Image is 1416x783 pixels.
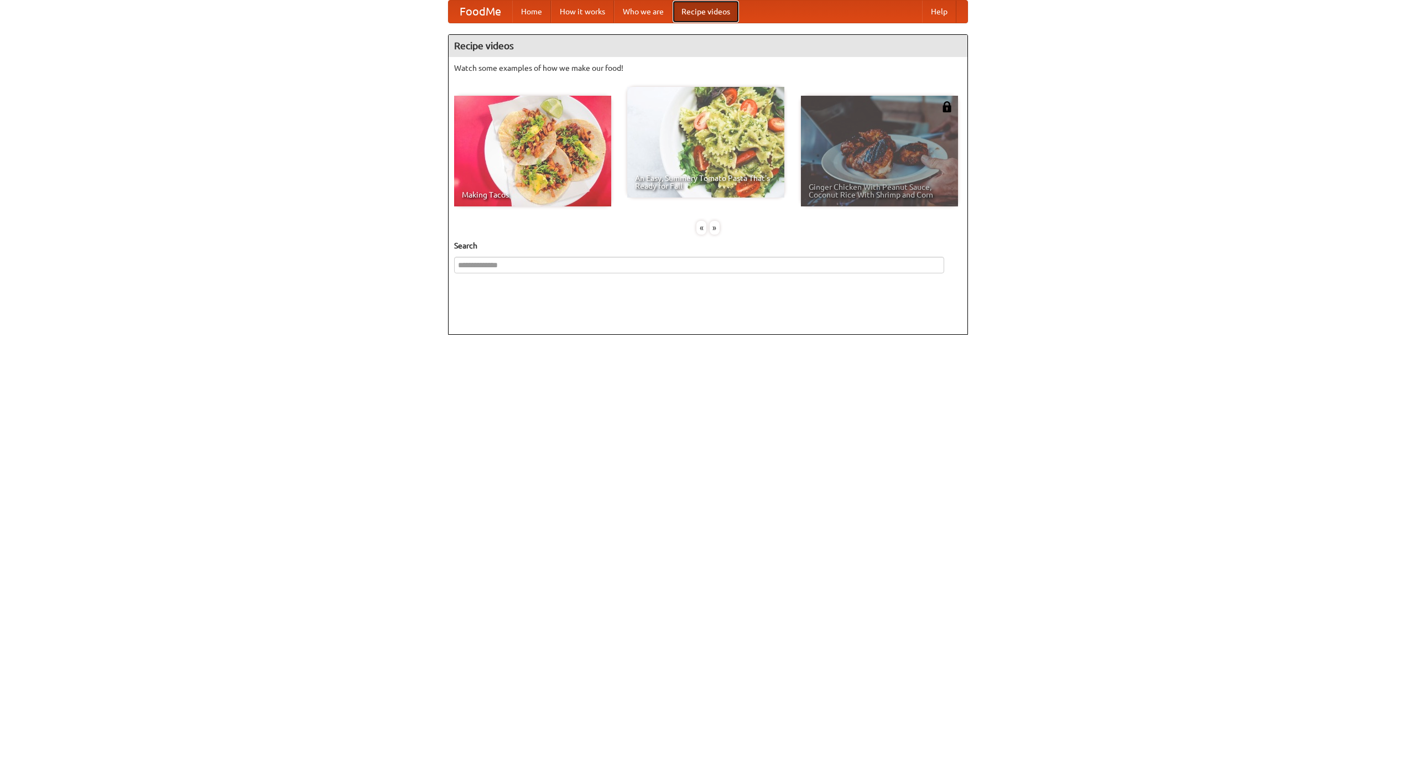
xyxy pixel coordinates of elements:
a: FoodMe [449,1,512,23]
h5: Search [454,240,962,251]
a: How it works [551,1,614,23]
a: An Easy, Summery Tomato Pasta That's Ready for Fall [627,87,784,198]
div: « [696,221,706,235]
h4: Recipe videos [449,35,967,57]
a: Who we are [614,1,673,23]
img: 483408.png [941,101,952,112]
span: Making Tacos [462,191,603,199]
span: An Easy, Summery Tomato Pasta That's Ready for Fall [635,174,777,190]
a: Making Tacos [454,96,611,206]
div: » [710,221,720,235]
a: Help [922,1,956,23]
a: Recipe videos [673,1,739,23]
a: Home [512,1,551,23]
p: Watch some examples of how we make our food! [454,63,962,74]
